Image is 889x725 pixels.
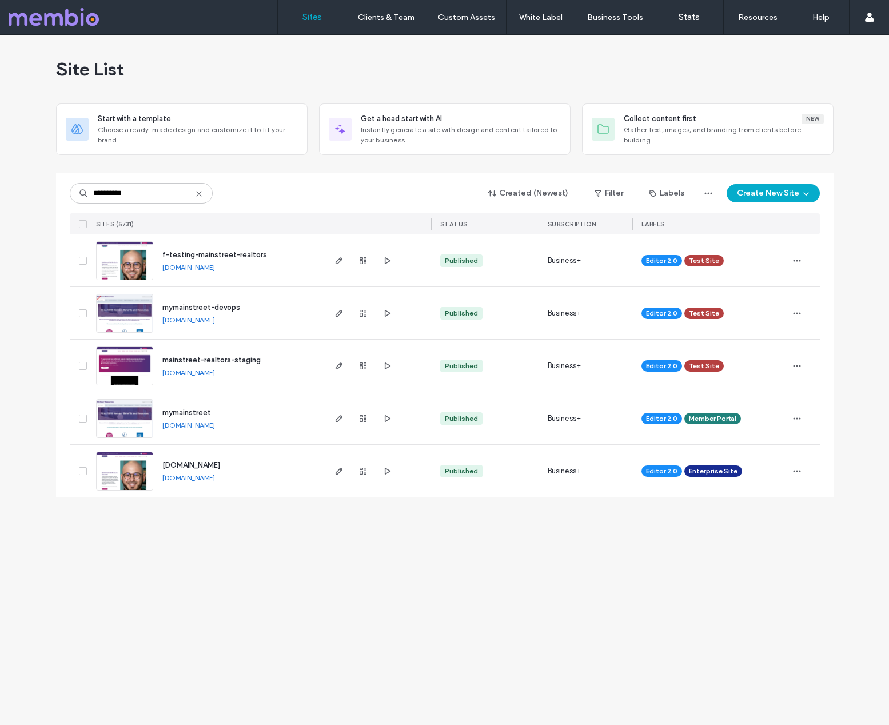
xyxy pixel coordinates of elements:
div: Published [445,413,478,424]
span: Site List [56,58,124,81]
a: mymainstreet-devops [162,303,240,312]
div: Collect content firstNewGather text, images, and branding from clients before building. [582,103,834,155]
div: Published [445,308,478,318]
div: Published [445,466,478,476]
span: Enterprise Site [689,466,737,476]
label: Sites [302,12,322,22]
a: [DOMAIN_NAME] [162,461,220,469]
span: Member Portal [689,413,736,424]
div: Published [445,256,478,266]
span: Test Site [689,308,719,318]
button: Create New Site [727,184,820,202]
a: [DOMAIN_NAME] [162,316,215,324]
a: mainstreet-realtors-staging [162,356,261,364]
div: Get a head start with AIInstantly generate a site with design and content tailored to your business. [319,103,571,155]
span: STATUS [440,220,468,228]
label: Stats [679,12,700,22]
span: Business+ [548,308,581,319]
a: [DOMAIN_NAME] [162,263,215,272]
span: Business+ [548,255,581,266]
button: Created (Newest) [479,184,579,202]
span: SUBSCRIPTION [548,220,596,228]
span: Instantly generate a site with design and content tailored to your business. [361,125,561,145]
span: Test Site [689,256,719,266]
span: Editor 2.0 [646,308,677,318]
label: Help [812,13,830,22]
button: Labels [639,184,695,202]
a: [DOMAIN_NAME] [162,421,215,429]
span: Business+ [548,360,581,372]
label: Clients & Team [358,13,414,22]
label: Business Tools [587,13,643,22]
span: Editor 2.0 [646,466,677,476]
span: Get a head start with AI [361,113,442,125]
div: New [802,114,824,124]
a: mymainstreet [162,408,211,417]
div: Start with a templateChoose a ready-made design and customize it to fit your brand. [56,103,308,155]
span: Editor 2.0 [646,256,677,266]
span: Business+ [548,413,581,424]
span: Test Site [689,361,719,371]
label: Custom Assets [438,13,495,22]
div: Published [445,361,478,371]
span: SITES (5/31) [96,220,134,228]
span: Editor 2.0 [646,413,677,424]
label: White Label [519,13,563,22]
span: Gather text, images, and branding from clients before building. [624,125,824,145]
label: Resources [738,13,778,22]
span: Choose a ready-made design and customize it to fit your brand. [98,125,298,145]
span: Editor 2.0 [646,361,677,371]
a: [DOMAIN_NAME] [162,368,215,377]
a: f-testing-mainstreet-realtors [162,250,267,259]
button: Filter [583,184,635,202]
span: Collect content first [624,113,696,125]
span: Start with a template [98,113,171,125]
a: [DOMAIN_NAME] [162,473,215,482]
span: Business+ [548,465,581,477]
span: LABELS [641,220,665,228]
